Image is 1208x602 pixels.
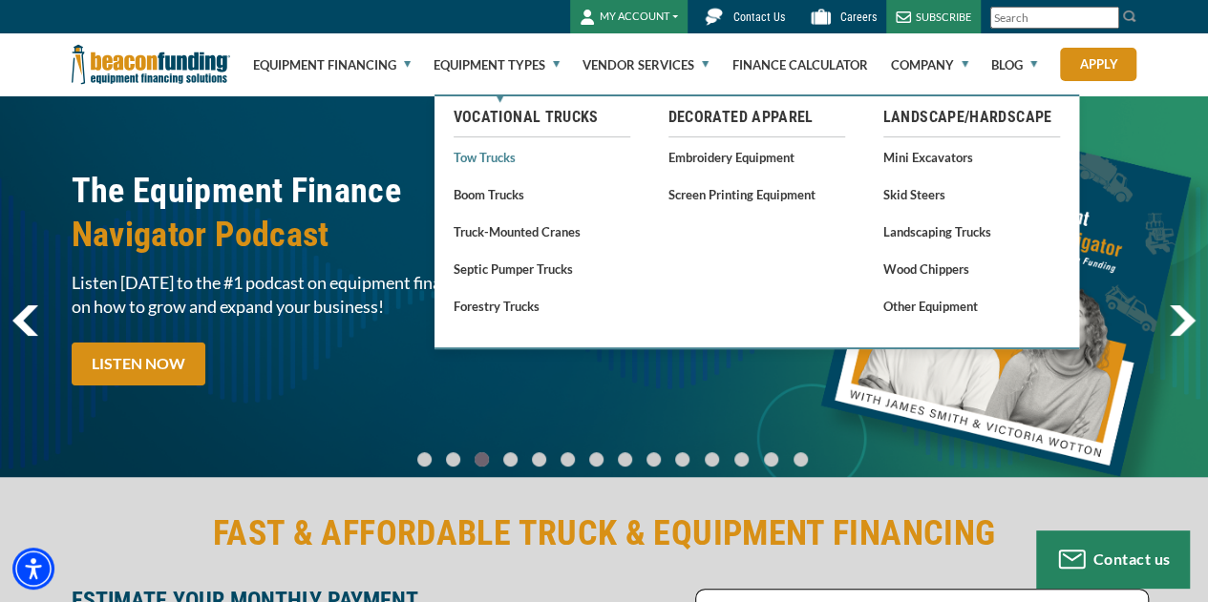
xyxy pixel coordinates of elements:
[733,10,785,24] span: Contact Us
[614,451,637,467] a: Go To Slide 7
[454,106,630,129] a: Vocational Trucks
[731,34,867,95] a: Finance Calculator
[668,106,845,129] a: Decorated Apparel
[883,257,1060,280] a: Wood Chippers
[883,219,1060,243] a: Landscaping Trucks
[883,145,1060,169] a: Mini Excavators
[528,451,551,467] a: Go To Slide 4
[730,451,753,467] a: Go To Slide 11
[72,343,205,385] a: LISTEN NOW
[72,213,593,257] span: Navigator Podcast
[1122,9,1137,24] img: Search
[1036,530,1189,588] button: Contact us
[454,182,630,206] a: Boom Trucks
[454,294,630,318] a: Forestry Trucks
[12,305,38,336] img: Left Navigator
[671,451,694,467] a: Go To Slide 9
[883,106,1060,129] a: Landscape/Hardscape
[1060,48,1136,81] a: Apply
[413,451,436,467] a: Go To Slide 0
[668,145,845,169] a: Embroidery Equipment
[72,33,230,95] img: Beacon Funding Corporation logo
[499,451,522,467] a: Go To Slide 3
[1093,550,1171,568] span: Contact us
[454,219,630,243] a: Truck-Mounted Cranes
[434,34,560,95] a: Equipment Types
[840,10,877,24] span: Careers
[883,294,1060,318] a: Other Equipment
[759,451,783,467] a: Go To Slide 12
[12,305,38,336] a: previous
[1099,10,1114,26] a: Clear search text
[454,257,630,280] a: Septic Pumper Trucks
[990,7,1119,29] input: Search
[583,34,709,95] a: Vendor Services
[700,451,724,467] a: Go To Slide 10
[72,169,593,257] h2: The Equipment Finance
[643,451,666,467] a: Go To Slide 8
[442,451,465,467] a: Go To Slide 1
[883,182,1060,206] a: Skid Steers
[253,34,411,95] a: Equipment Financing
[1169,305,1196,336] img: Right Navigator
[789,451,813,467] a: Go To Slide 13
[891,34,968,95] a: Company
[668,182,845,206] a: Screen Printing Equipment
[454,145,630,169] a: Tow Trucks
[471,451,494,467] a: Go To Slide 2
[557,451,580,467] a: Go To Slide 5
[991,34,1037,95] a: Blog
[585,451,608,467] a: Go To Slide 6
[72,511,1137,555] h2: FAST & AFFORDABLE TRUCK & EQUIPMENT FINANCING
[1169,305,1196,336] a: next
[72,271,593,319] span: Listen [DATE] to the #1 podcast on equipment financing. Gain insight on how to grow and expand yo...
[12,548,54,590] div: Accessibility Menu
